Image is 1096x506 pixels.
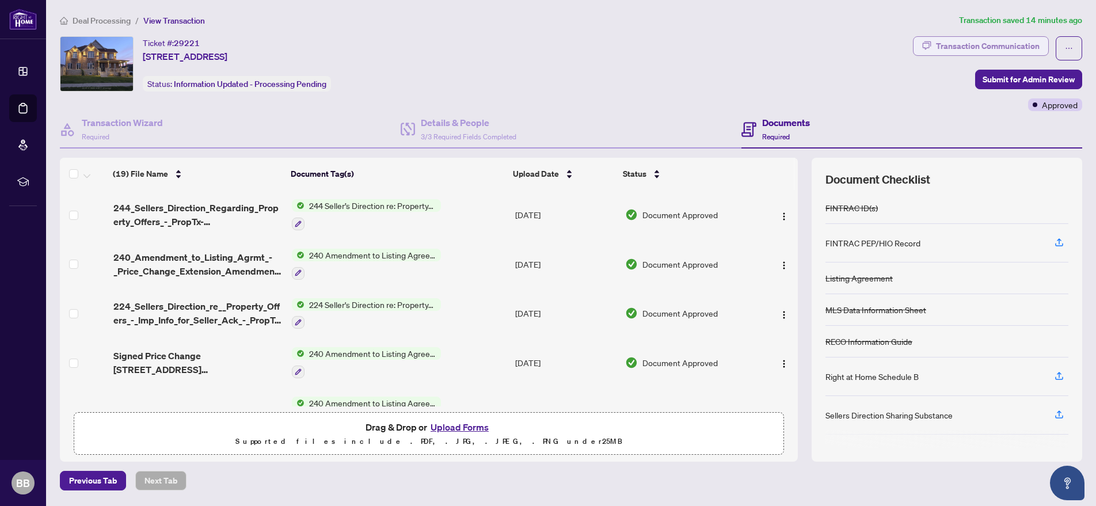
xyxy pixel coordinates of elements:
div: FINTRAC PEP/HIO Record [825,237,920,249]
li: / [135,14,139,27]
img: Logo [779,310,789,319]
div: FINTRAC ID(s) [825,201,878,214]
button: Status Icon224 Seller's Direction re: Property/Offers - Important Information for Seller Acknowle... [292,298,441,329]
span: View Transaction [143,16,205,26]
button: Status Icon240 Amendment to Listing Agreement - Authority to Offer for Sale Price Change/Extensio... [292,249,441,280]
img: Status Icon [292,249,305,261]
span: Drag & Drop or [366,420,492,435]
div: Listing Agreement [825,272,893,284]
span: Document Approved [642,356,718,369]
button: Logo [775,255,793,273]
span: 240 Amendment to Listing Agreement - Authority to Offer for Sale Price Change/Extension/Amendment(s) [305,347,441,360]
img: IMG-N12061099_1.jpg [60,37,133,91]
img: Status Icon [292,347,305,360]
td: [DATE] [511,338,621,387]
button: Logo [775,206,793,224]
td: [DATE] [511,387,621,437]
h4: Transaction Wizard [82,116,163,130]
button: Transaction Communication [913,36,1049,56]
div: Ticket #: [143,36,200,50]
span: Required [82,132,109,141]
button: Next Tab [135,471,187,490]
img: Status Icon [292,397,305,409]
span: BB [16,475,30,491]
img: logo [9,9,37,30]
img: Document Status [625,406,638,419]
span: home [60,17,68,25]
div: Transaction Communication [936,37,1040,55]
span: Status [623,168,646,180]
span: [STREET_ADDRESS] [143,50,227,63]
div: RECO Information Guide [825,335,912,348]
span: 240_Amendment_to_Listing_Agrmt_-_Price_Change_Extension_Amendment__B__-_PropTx-[PERSON_NAME].pdf [113,250,283,278]
span: 27 Roy Rd Commission Change.pdf [113,405,261,419]
span: Document Approved [642,258,718,271]
span: Previous Tab [69,471,117,490]
button: Open asap [1050,466,1084,500]
span: Approved [1042,98,1078,111]
td: [DATE] [511,289,621,338]
img: Document Status [625,208,638,221]
img: Status Icon [292,199,305,212]
div: MLS Data Information Sheet [825,303,926,316]
button: Logo [775,353,793,372]
button: Logo [775,304,793,322]
img: Document Status [625,258,638,271]
h4: Details & People [421,116,516,130]
span: 244 Seller’s Direction re: Property/Offers [305,199,441,212]
img: Logo [779,261,789,270]
button: Previous Tab [60,471,126,490]
img: Document Status [625,307,638,319]
div: Status: [143,76,331,92]
p: Supported files include .PDF, .JPG, .JPEG, .PNG under 25 MB [81,435,777,448]
button: Submit for Admin Review [975,70,1082,89]
button: Status Icon244 Seller’s Direction re: Property/Offers [292,199,441,230]
span: Deal Processing [73,16,131,26]
button: Logo [775,403,793,421]
button: Upload Forms [427,420,492,435]
img: Document Status [625,356,638,369]
span: Document Approved [642,307,718,319]
span: 240 Amendment to Listing Agreement - Authority to Offer for Sale Price Change/Extension/Amendment(s) [305,397,441,409]
button: Status Icon240 Amendment to Listing Agreement - Authority to Offer for Sale Price Change/Extensio... [292,347,441,378]
span: Signed Price Change [STREET_ADDRESS][PERSON_NAME]pdf [113,349,283,376]
span: Required [762,132,790,141]
th: Status [618,158,756,190]
span: Submit for Admin Review [983,70,1075,89]
span: 3/3 Required Fields Completed [421,132,516,141]
span: 224 Seller's Direction re: Property/Offers - Important Information for Seller Acknowledgement [305,298,441,311]
span: Information Updated - Processing Pending [174,79,326,89]
td: [DATE] [511,190,621,239]
img: Logo [779,359,789,368]
img: Logo [779,212,789,221]
th: Upload Date [508,158,618,190]
span: (19) File Name [113,168,168,180]
span: 224_Sellers_Direction_re__Property_Offers_-_Imp_Info_for_Seller_Ack_-_PropTx-[PERSON_NAME].pdf [113,299,283,327]
span: Upload Date [513,168,559,180]
span: Document Checklist [825,172,930,188]
td: [DATE] [511,239,621,289]
button: Status Icon240 Amendment to Listing Agreement - Authority to Offer for Sale Price Change/Extensio... [292,397,441,428]
span: Document Approved [642,406,718,419]
article: Transaction saved 14 minutes ago [959,14,1082,27]
th: Document Tag(s) [286,158,508,190]
h4: Documents [762,116,810,130]
img: Status Icon [292,298,305,311]
span: ellipsis [1065,44,1073,52]
div: Right at Home Schedule B [825,370,919,383]
span: 240 Amendment to Listing Agreement - Authority to Offer for Sale Price Change/Extension/Amendment(s) [305,249,441,261]
th: (19) File Name [108,158,286,190]
span: Drag & Drop orUpload FormsSupported files include .PDF, .JPG, .JPEG, .PNG under25MB [74,413,783,455]
div: Sellers Direction Sharing Substance [825,409,953,421]
span: 244_Sellers_Direction_Regarding_Property_Offers_-_PropTx-[PERSON_NAME].pdf [113,201,283,229]
span: 29221 [174,38,200,48]
span: Document Approved [642,208,718,221]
